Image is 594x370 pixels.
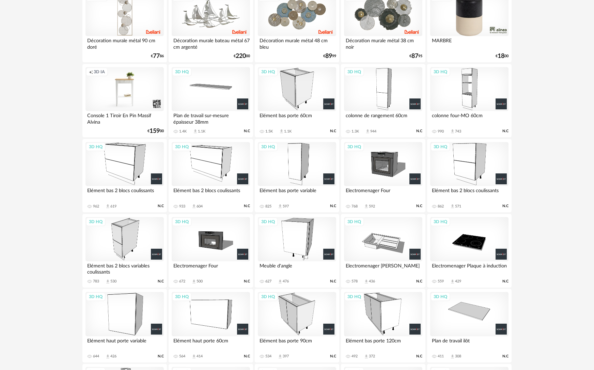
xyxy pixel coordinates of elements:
[255,64,339,138] a: 3D HQ Elément bas porte 60cm 1.5K Download icon 1.1K N.C
[330,354,336,359] span: N.C
[153,54,160,59] span: 77
[409,54,422,59] div: € 95
[150,129,160,134] span: 159
[344,67,364,76] div: 3D HQ
[265,129,273,134] div: 1.5K
[341,64,425,138] a: 3D HQ colonne de rangement 60cm 1.3K Download icon 944 N.C
[85,336,164,350] div: Elément haut porte variable
[351,129,359,134] div: 1.3K
[244,129,250,134] span: N.C
[110,279,116,284] div: 530
[258,36,336,50] div: Décoration murale métal 48 cm bleu
[502,129,509,134] span: N.C
[85,261,164,275] div: Elément bas 2 blocs variables coulissants
[198,129,205,134] div: 1.1K
[351,354,358,359] div: 492
[430,186,509,200] div: Elément bas 2 blocs coulissants
[341,214,425,288] a: 3D HQ Electromenager [PERSON_NAME] 578 Download icon 436 N.C
[105,204,110,209] span: Download icon
[431,292,450,301] div: 3D HQ
[258,217,278,226] div: 3D HQ
[169,64,253,138] a: 3D HQ Plan de travail sur-mesure épaisseur 38mm 1.4K Download icon 1.1K N.C
[258,292,278,301] div: 3D HQ
[430,261,509,275] div: Electromenager Plaque à induction
[265,354,271,359] div: 534
[110,204,116,209] div: 619
[85,111,164,125] div: Console 1 Tiroir En Pin Massif Alvina
[344,142,364,151] div: 3D HQ
[258,111,336,125] div: Elément bas porte 60cm
[330,129,336,134] span: N.C
[191,354,197,359] span: Download icon
[85,186,164,200] div: Elément bas 2 blocs coulissants
[169,289,253,363] a: 3D HQ Elément haut porte 60cm 564 Download icon 414 N.C
[82,64,167,138] a: Creation icon 3D IA Console 1 Tiroir En Pin Massif Alvina €15900
[450,279,455,284] span: Download icon
[330,279,336,284] span: N.C
[197,204,203,209] div: 604
[197,354,203,359] div: 414
[284,129,292,134] div: 1.1K
[344,111,422,125] div: colonne de rangement 60cm
[234,54,250,59] div: € 00
[430,336,509,350] div: Plan de travail ilôt
[255,214,339,288] a: 3D HQ Meuble d'angle 627 Download icon 476 N.C
[255,289,339,363] a: 3D HQ Elément bas porte 90cm 534 Download icon 397 N.C
[193,129,198,134] span: Download icon
[279,129,284,134] span: Download icon
[86,142,106,151] div: 3D HQ
[416,354,422,359] span: N.C
[236,54,246,59] span: 220
[344,336,422,350] div: Elément bas porte 120cm
[85,36,164,50] div: Décoration murale métal 90 cm doré
[169,139,253,213] a: 3D HQ Elément bas 2 blocs coulissants 933 Download icon 604 N.C
[151,54,164,59] div: € 86
[172,261,250,275] div: Electromenager Four
[455,279,461,284] div: 429
[172,111,250,125] div: Plan de travail sur-mesure épaisseur 38mm
[265,279,271,284] div: 627
[179,129,187,134] div: 1.4K
[323,54,336,59] div: € 99
[94,69,105,75] span: 3D IA
[341,289,425,363] a: 3D HQ Elément bas porte 120cm 492 Download icon 372 N.C
[427,214,512,288] a: 3D HQ Electromenager Plaque à induction 559 Download icon 429 N.C
[89,69,93,75] span: Creation icon
[278,354,283,359] span: Download icon
[455,354,461,359] div: 308
[416,279,422,284] span: N.C
[455,204,461,209] div: 571
[172,36,250,50] div: Décoration murale bateau métal 67 cm argenté
[369,204,375,209] div: 592
[341,139,425,213] a: 3D HQ Electromenager Four 768 Download icon 592 N.C
[93,204,99,209] div: 962
[344,217,364,226] div: 3D HQ
[344,261,422,275] div: Electromenager [PERSON_NAME]
[427,139,512,213] a: 3D HQ Elément bas 2 blocs coulissants 862 Download icon 571 N.C
[244,354,250,359] span: N.C
[498,54,504,59] span: 18
[158,204,164,209] span: N.C
[351,204,358,209] div: 768
[105,354,110,359] span: Download icon
[344,36,422,50] div: Décoration murale métal 38 cm noir
[438,129,444,134] div: 990
[370,129,376,134] div: 944
[438,204,444,209] div: 862
[438,279,444,284] div: 559
[258,67,278,76] div: 3D HQ
[86,292,106,301] div: 3D HQ
[179,354,185,359] div: 564
[502,204,509,209] span: N.C
[93,279,99,284] div: 783
[450,129,455,134] span: Download icon
[244,279,250,284] span: N.C
[179,204,185,209] div: 933
[369,354,375,359] div: 372
[427,64,512,138] a: 3D HQ colonne four-MO 60cm 990 Download icon 743 N.C
[258,336,336,350] div: Elément bas porte 90cm
[430,36,509,50] div: MARBRE
[172,186,250,200] div: Elément bas 2 blocs coulissants
[278,279,283,284] span: Download icon
[430,111,509,125] div: colonne four-MO 60cm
